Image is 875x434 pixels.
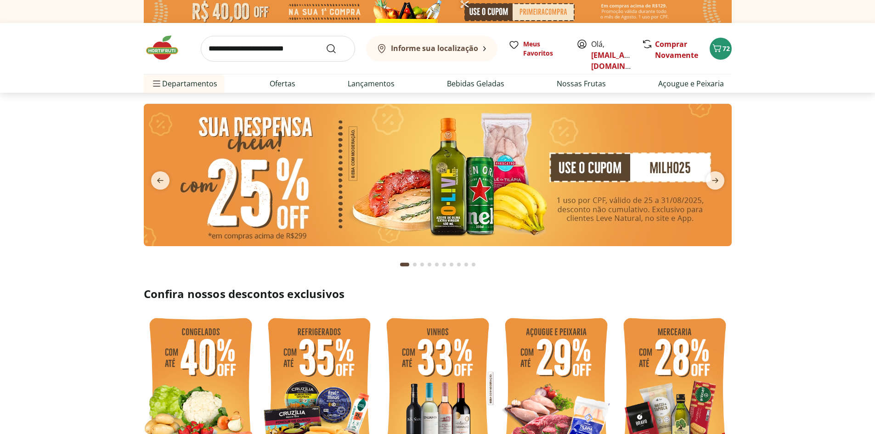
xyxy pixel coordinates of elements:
[398,254,411,276] button: Current page from fs-carousel
[151,73,217,95] span: Departamentos
[723,44,730,53] span: 72
[366,36,497,62] button: Informe sua localização
[391,43,478,53] b: Informe sua localização
[658,78,724,89] a: Açougue e Peixaria
[455,254,463,276] button: Go to page 8 from fs-carousel
[348,78,395,89] a: Lançamentos
[440,254,448,276] button: Go to page 6 from fs-carousel
[508,39,565,58] a: Meus Favoritos
[411,254,418,276] button: Go to page 2 from fs-carousel
[591,39,632,72] span: Olá,
[433,254,440,276] button: Go to page 5 from fs-carousel
[448,254,455,276] button: Go to page 7 from fs-carousel
[557,78,606,89] a: Nossas Frutas
[418,254,426,276] button: Go to page 3 from fs-carousel
[144,287,732,301] h2: Confira nossos descontos exclusivos
[144,171,177,190] button: previous
[326,43,348,54] button: Submit Search
[591,50,655,71] a: [EMAIL_ADDRESS][DOMAIN_NAME]
[447,78,504,89] a: Bebidas Geladas
[144,34,190,62] img: Hortifruti
[463,254,470,276] button: Go to page 9 from fs-carousel
[655,39,698,60] a: Comprar Novamente
[270,78,295,89] a: Ofertas
[144,104,732,246] img: cupom
[201,36,355,62] input: search
[523,39,565,58] span: Meus Favoritos
[699,171,732,190] button: next
[426,254,433,276] button: Go to page 4 from fs-carousel
[470,254,477,276] button: Go to page 10 from fs-carousel
[710,38,732,60] button: Carrinho
[151,73,162,95] button: Menu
